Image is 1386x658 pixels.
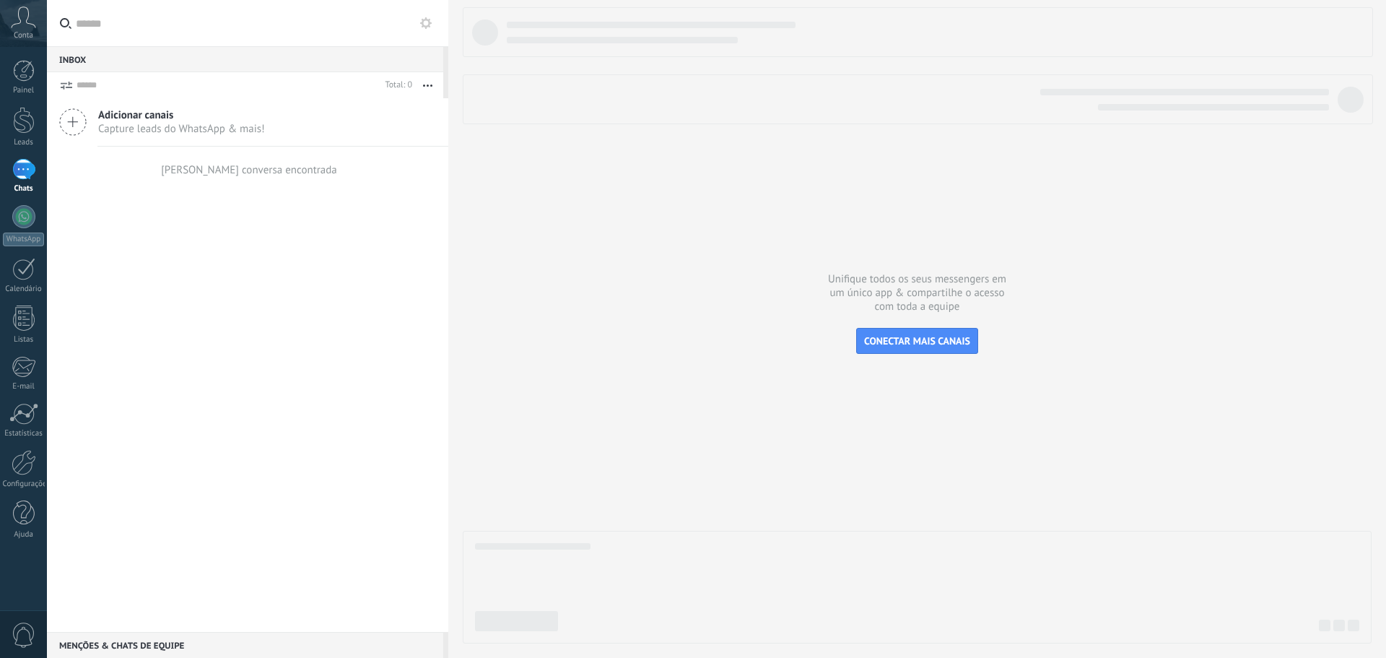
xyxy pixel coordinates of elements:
div: E-mail [3,382,45,391]
div: Ajuda [3,530,45,540]
div: Estatísticas [3,429,45,438]
div: Total: 0 [380,78,412,92]
div: Listas [3,335,45,345]
div: [PERSON_NAME] conversa encontrada [161,163,337,177]
span: Adicionar canais [98,108,265,122]
div: WhatsApp [3,233,44,246]
div: Inbox [47,46,443,72]
span: Conta [14,31,33,40]
div: Leads [3,138,45,147]
div: Chats [3,184,45,194]
div: Menções & Chats de equipe [47,632,443,658]
div: Painel [3,86,45,95]
div: Calendário [3,285,45,294]
button: CONECTAR MAIS CANAIS [856,328,978,354]
div: Configurações [3,480,45,489]
span: CONECTAR MAIS CANAIS [864,334,970,347]
span: Capture leads do WhatsApp & mais! [98,122,265,136]
button: Mais [412,72,443,98]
